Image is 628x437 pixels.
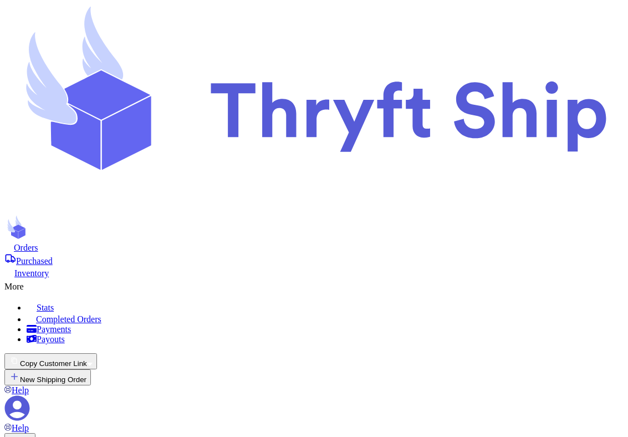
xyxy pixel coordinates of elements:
a: Completed Orders [27,313,624,324]
div: More [4,278,624,292]
a: Payments [27,324,624,334]
button: Copy Customer Link [4,353,97,369]
a: Stats [27,301,624,313]
button: New Shipping Order [4,369,91,385]
a: Purchased [4,253,624,266]
a: Help [4,385,29,395]
a: Inventory [4,266,624,278]
span: Help [12,423,29,433]
a: Help [4,423,29,433]
span: Help [12,385,29,395]
a: Orders [4,242,624,253]
a: Payouts [27,334,624,344]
